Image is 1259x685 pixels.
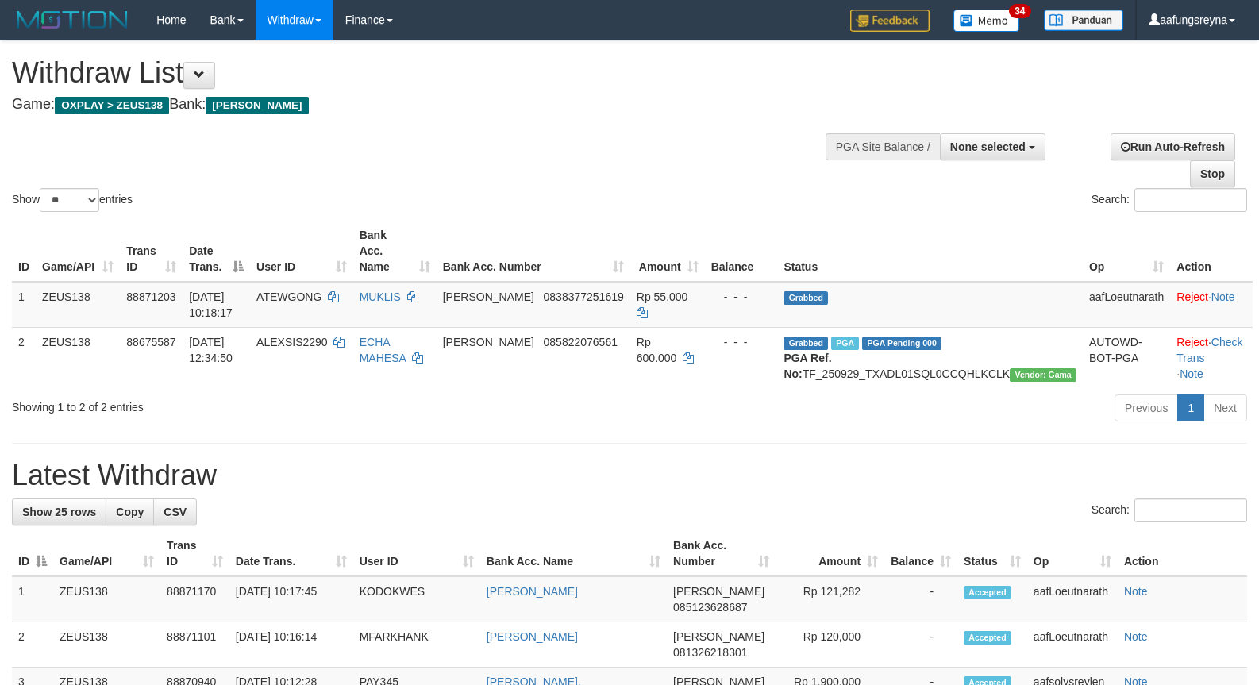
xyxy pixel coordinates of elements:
[40,188,99,212] select: Showentries
[53,576,160,622] td: ZEUS138
[229,531,353,576] th: Date Trans.: activate to sort column ascending
[1083,221,1170,282] th: Op: activate to sort column ascending
[164,506,187,518] span: CSV
[784,337,828,350] span: Grabbed
[667,531,776,576] th: Bank Acc. Number: activate to sort column ascending
[711,289,772,305] div: - - -
[183,221,250,282] th: Date Trans.: activate to sort column descending
[1111,133,1235,160] a: Run Auto-Refresh
[12,531,53,576] th: ID: activate to sort column descending
[831,337,859,350] span: Marked by aafpengsreynich
[1203,394,1247,421] a: Next
[826,133,940,160] div: PGA Site Balance /
[776,622,884,668] td: Rp 120,000
[229,622,353,668] td: [DATE] 10:16:14
[12,57,823,89] h1: Withdraw List
[55,97,169,114] span: OXPLAY > ZEUS138
[256,291,321,303] span: ATEWGONG
[1124,630,1148,643] a: Note
[1190,160,1235,187] a: Stop
[12,393,513,415] div: Showing 1 to 2 of 2 entries
[1134,188,1247,212] input: Search:
[206,97,308,114] span: [PERSON_NAME]
[1027,576,1118,622] td: aafLoeutnarath
[705,221,778,282] th: Balance
[884,622,957,668] td: -
[353,622,480,668] td: MFARKHANK
[36,282,120,328] td: ZEUS138
[1118,531,1247,576] th: Action
[153,498,197,525] a: CSV
[1170,221,1253,282] th: Action
[1180,368,1203,380] a: Note
[353,531,480,576] th: User ID: activate to sort column ascending
[777,221,1083,282] th: Status
[250,221,353,282] th: User ID: activate to sort column ascending
[126,336,175,348] span: 88675587
[12,622,53,668] td: 2
[777,327,1083,388] td: TF_250929_TXADL01SQL0CCQHLKCLK
[1027,622,1118,668] td: aafLoeutnarath
[964,586,1011,599] span: Accepted
[256,336,328,348] span: ALEXSIS2290
[1083,327,1170,388] td: AUTOWD-BOT-PGA
[443,336,534,348] span: [PERSON_NAME]
[1176,291,1208,303] a: Reject
[862,337,941,350] span: PGA Pending
[544,336,618,348] span: Copy 085822076561 to clipboard
[12,460,1247,491] h1: Latest Withdraw
[1115,394,1178,421] a: Previous
[784,352,831,380] b: PGA Ref. No:
[1010,368,1076,382] span: Vendor URL: https://trx31.1velocity.biz
[22,506,96,518] span: Show 25 rows
[443,291,534,303] span: [PERSON_NAME]
[884,531,957,576] th: Balance: activate to sort column ascending
[673,585,764,598] span: [PERSON_NAME]
[711,334,772,350] div: - - -
[116,506,144,518] span: Copy
[1170,327,1253,388] td: · ·
[1092,188,1247,212] label: Search:
[637,336,677,364] span: Rp 600.000
[673,601,747,614] span: Copy 085123628687 to clipboard
[360,291,401,303] a: MUKLIS
[12,498,106,525] a: Show 25 rows
[106,498,154,525] a: Copy
[1009,4,1030,18] span: 34
[12,327,36,388] td: 2
[12,8,133,32] img: MOTION_logo.png
[1083,282,1170,328] td: aafLoeutnarath
[630,221,705,282] th: Amount: activate to sort column ascending
[353,221,437,282] th: Bank Acc. Name: activate to sort column ascending
[189,291,233,319] span: [DATE] 10:18:17
[776,576,884,622] td: Rp 121,282
[957,531,1027,576] th: Status: activate to sort column ascending
[487,630,578,643] a: [PERSON_NAME]
[850,10,930,32] img: Feedback.jpg
[1092,498,1247,522] label: Search:
[437,221,630,282] th: Bank Acc. Number: activate to sort column ascending
[12,576,53,622] td: 1
[53,531,160,576] th: Game/API: activate to sort column ascending
[12,188,133,212] label: Show entries
[1027,531,1118,576] th: Op: activate to sort column ascending
[544,291,624,303] span: Copy 0838377251619 to clipboard
[160,622,229,668] td: 88871101
[1170,282,1253,328] td: ·
[480,531,667,576] th: Bank Acc. Name: activate to sort column ascending
[36,221,120,282] th: Game/API: activate to sort column ascending
[1124,585,1148,598] a: Note
[953,10,1020,32] img: Button%20Memo.svg
[637,291,688,303] span: Rp 55.000
[1176,336,1242,364] a: Check Trans
[884,576,957,622] td: -
[53,622,160,668] td: ZEUS138
[36,327,120,388] td: ZEUS138
[189,336,233,364] span: [DATE] 12:34:50
[1134,498,1247,522] input: Search:
[673,630,764,643] span: [PERSON_NAME]
[1211,291,1235,303] a: Note
[1176,336,1208,348] a: Reject
[160,576,229,622] td: 88871170
[940,133,1045,160] button: None selected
